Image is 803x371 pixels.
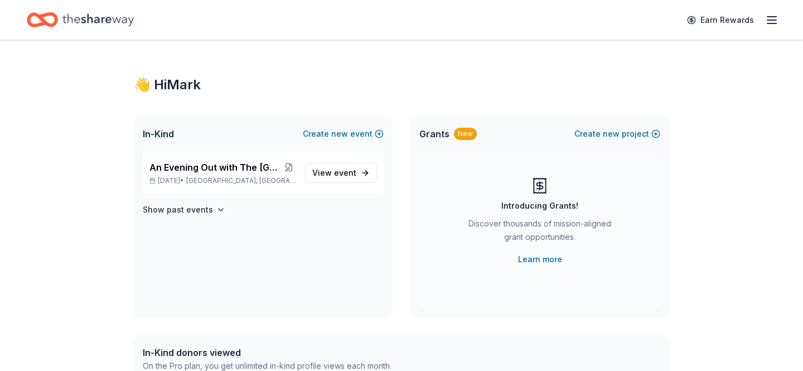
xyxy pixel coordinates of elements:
span: [GEOGRAPHIC_DATA], [GEOGRAPHIC_DATA] [186,176,296,185]
h4: Show past events [143,203,213,216]
a: Earn Rewards [680,10,761,30]
span: An Evening Out with The [GEOGRAPHIC_DATA] [149,161,282,174]
div: Introducing Grants! [501,199,578,213]
a: View event [305,163,377,183]
span: Grants [419,127,449,141]
span: event [334,168,356,177]
a: Home [27,7,134,33]
button: Show past events [143,203,225,216]
div: New [454,128,477,140]
button: Createnewevent [303,127,384,141]
a: Learn more [518,253,562,266]
span: View [312,166,356,180]
span: new [331,127,348,141]
div: Discover thousands of mission-aligned grant opportunities. [464,217,616,248]
p: [DATE] • [149,176,296,185]
div: 👋 Hi Mark [134,76,669,94]
button: Createnewproject [574,127,660,141]
span: In-Kind [143,127,174,141]
div: In-Kind donors viewed [143,346,391,359]
span: new [603,127,620,141]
